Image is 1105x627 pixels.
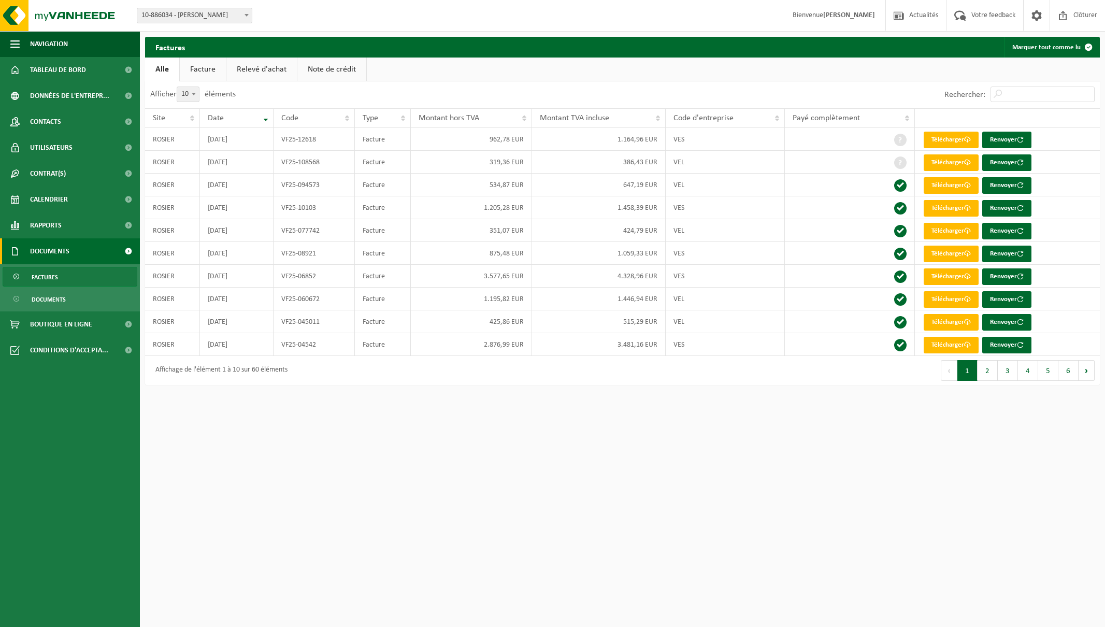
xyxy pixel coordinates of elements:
span: Rapports [30,212,62,238]
td: Facture [355,288,411,310]
button: Marquer tout comme lu [1004,37,1099,58]
a: Télécharger [924,200,979,217]
td: VEL [666,151,785,174]
td: [DATE] [200,288,274,310]
button: 2 [978,360,998,381]
td: 1.446,94 EUR [532,288,666,310]
td: Facture [355,128,411,151]
td: VF25-12618 [274,128,355,151]
span: Documents [30,238,69,264]
td: [DATE] [200,219,274,242]
button: Renvoyer [982,154,1031,171]
td: [DATE] [200,174,274,196]
td: 647,19 EUR [532,174,666,196]
button: 5 [1038,360,1058,381]
span: Conditions d'accepta... [30,337,108,363]
div: Affichage de l'élément 1 à 10 sur 60 éléments [150,361,288,380]
span: Contacts [30,109,61,135]
button: Renvoyer [982,177,1031,194]
span: Contrat(s) [30,161,66,187]
td: 319,36 EUR [411,151,532,174]
td: 534,87 EUR [411,174,532,196]
td: VF25-060672 [274,288,355,310]
span: Tableau de bord [30,57,86,83]
button: Next [1079,360,1095,381]
span: Boutique en ligne [30,311,92,337]
td: [DATE] [200,151,274,174]
span: 10-886034 - ROSIER - MOUSTIER [137,8,252,23]
td: ROSIER [145,174,200,196]
a: Télécharger [924,268,979,285]
a: Télécharger [924,291,979,308]
td: ROSIER [145,333,200,356]
td: [DATE] [200,128,274,151]
span: Calendrier [30,187,68,212]
button: Renvoyer [982,223,1031,239]
td: VF25-04542 [274,333,355,356]
td: ROSIER [145,310,200,333]
a: Télécharger [924,246,979,262]
td: ROSIER [145,151,200,174]
td: Facture [355,196,411,219]
td: 1.458,39 EUR [532,196,666,219]
span: Payé complètement [793,114,860,122]
button: 6 [1058,360,1079,381]
td: VES [666,242,785,265]
td: VF25-06852 [274,265,355,288]
td: 1.205,28 EUR [411,196,532,219]
a: Facture [180,58,226,81]
td: 3.481,16 EUR [532,333,666,356]
a: Télécharger [924,132,979,148]
td: ROSIER [145,128,200,151]
button: Renvoyer [982,337,1031,353]
span: Montant hors TVA [419,114,479,122]
td: 351,07 EUR [411,219,532,242]
td: 425,86 EUR [411,310,532,333]
td: VES [666,333,785,356]
a: Factures [3,267,137,287]
span: Montant TVA incluse [540,114,609,122]
td: 4.328,96 EUR [532,265,666,288]
a: Télécharger [924,337,979,353]
span: Code [281,114,298,122]
td: VF25-10103 [274,196,355,219]
td: VES [666,265,785,288]
span: Navigation [30,31,68,57]
td: [DATE] [200,265,274,288]
span: Site [153,114,165,122]
a: Télécharger [924,314,979,331]
button: Renvoyer [982,268,1031,285]
td: 962,78 EUR [411,128,532,151]
td: Facture [355,310,411,333]
td: VEL [666,174,785,196]
td: 2.876,99 EUR [411,333,532,356]
span: Code d'entreprise [673,114,734,122]
td: ROSIER [145,288,200,310]
td: 515,29 EUR [532,310,666,333]
a: Télécharger [924,177,979,194]
a: Relevé d'achat [226,58,297,81]
span: 10 [177,87,199,102]
button: Renvoyer [982,314,1031,331]
button: 4 [1018,360,1038,381]
button: Renvoyer [982,246,1031,262]
span: Documents [32,290,66,309]
td: Facture [355,219,411,242]
button: 1 [957,360,978,381]
a: Télécharger [924,223,979,239]
button: Renvoyer [982,200,1031,217]
button: Previous [941,360,957,381]
td: ROSIER [145,196,200,219]
td: VEL [666,219,785,242]
td: 1.195,82 EUR [411,288,532,310]
span: Type [363,114,378,122]
span: Données de l'entrepr... [30,83,109,109]
td: [DATE] [200,333,274,356]
td: Facture [355,265,411,288]
td: Facture [355,151,411,174]
td: VF25-08921 [274,242,355,265]
td: Facture [355,333,411,356]
h2: Factures [145,37,195,57]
